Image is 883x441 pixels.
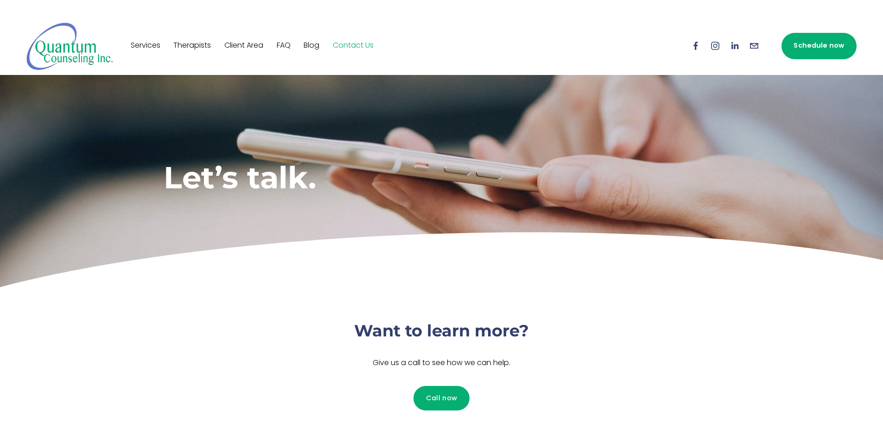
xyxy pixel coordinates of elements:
a: Client Area [224,38,263,53]
a: Services [131,38,160,53]
a: Contact Us [333,38,374,53]
a: Therapists [173,38,211,53]
a: info@quantumcounselinginc.com [749,41,759,51]
h3: Want to learn more? [303,320,581,342]
a: LinkedIn [730,41,740,51]
h1: Let’s talk. [164,159,581,196]
a: FAQ [277,38,291,53]
a: Schedule now [781,33,857,59]
a: Instagram [710,41,720,51]
a: Call now [413,386,470,410]
img: Quantum Counseling Inc. | Change starts here. [26,22,113,70]
p: Give us a call to see how we can help. [303,357,581,370]
a: Blog [304,38,319,53]
a: Facebook [691,41,701,51]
